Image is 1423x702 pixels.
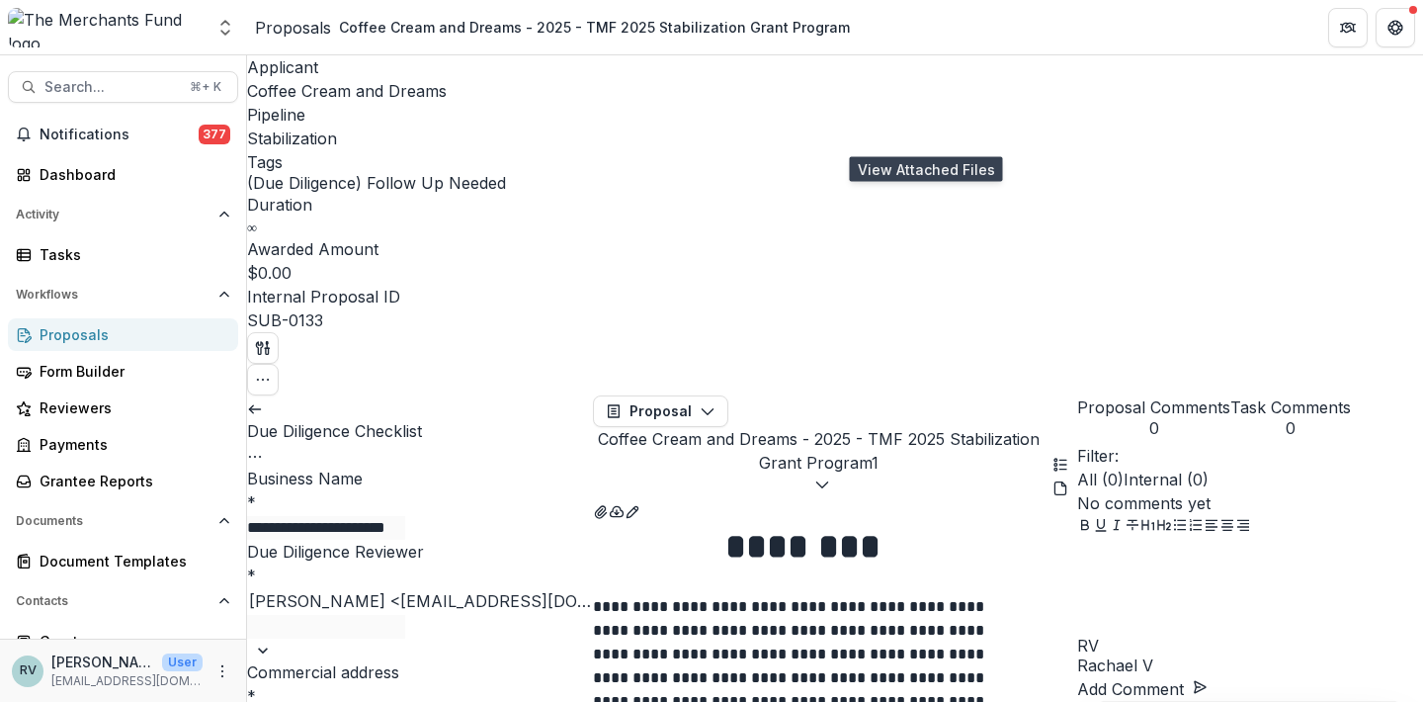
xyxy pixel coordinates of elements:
[40,397,222,418] div: Reviewers
[247,308,323,332] p: SUB-0133
[1093,515,1109,539] button: Underline
[1077,444,1423,468] p: Filter:
[1077,515,1093,539] button: Bold
[1077,395,1230,438] button: Proposal Comments
[1077,470,1124,489] span: All ( 0 )
[247,81,447,101] a: Coffee Cream and Dreams
[16,594,210,608] span: Contacts
[16,208,210,221] span: Activity
[1328,8,1368,47] button: Partners
[247,467,593,490] p: Business Name
[40,471,222,491] div: Grantee Reports
[247,193,1423,217] p: Duration
[40,127,199,143] span: Notifications
[8,355,238,388] a: Form Builder
[1077,677,1208,701] button: Add Comment
[8,465,238,497] a: Grantee Reports
[1230,419,1351,438] span: 0
[1172,515,1188,539] button: Bullet List
[8,392,238,424] a: Reviewers
[1052,451,1068,475] button: Plaintext view
[1077,638,1423,654] div: Rachael Viscidy
[1052,475,1068,498] button: PDF view
[1077,654,1423,677] p: Rachael V
[51,672,203,690] p: [EMAIL_ADDRESS][DOMAIN_NAME]
[40,324,222,345] div: Proposals
[40,164,222,185] div: Dashboard
[186,76,225,98] div: ⌘ + K
[1124,470,1209,489] span: Internal ( 0 )
[8,505,238,537] button: Open Documents
[247,217,257,237] p: ∞
[8,119,238,150] button: Notifications377
[247,285,1423,308] p: Internal Proposal ID
[247,540,593,564] p: Due Diligence Reviewer
[8,238,238,271] a: Tasks
[40,244,222,265] div: Tasks
[8,199,238,230] button: Open Activity
[8,428,238,461] a: Payments
[8,318,238,351] a: Proposals
[1156,515,1172,539] button: Heading 2
[1230,395,1351,438] button: Task Comments
[1125,515,1140,539] button: Strike
[1077,491,1423,515] p: No comments yet
[1109,515,1125,539] button: Italicize
[1140,515,1156,539] button: Heading 1
[593,395,728,427] button: Proposal
[40,434,222,455] div: Payments
[162,654,203,671] p: User
[16,288,210,302] span: Workflows
[1188,515,1204,539] button: Ordered List
[211,8,239,47] button: Open entity switcher
[8,158,238,191] a: Dashboard
[40,551,222,571] div: Document Templates
[247,419,593,443] h3: Due Diligence Checklist
[8,585,238,617] button: Open Contacts
[8,279,238,310] button: Open Workflows
[247,443,263,467] button: Options
[247,237,1423,261] p: Awarded Amount
[247,150,1423,174] p: Tags
[20,664,37,677] div: Rachael Viscidy
[249,589,591,613] div: [PERSON_NAME] <[EMAIL_ADDRESS][DOMAIN_NAME]>
[1235,515,1251,539] button: Align Right
[44,79,178,96] span: Search...
[40,361,222,382] div: Form Builder
[1376,8,1415,47] button: Get Help
[593,498,609,522] button: View Attached Files
[247,55,1423,79] p: Applicant
[8,545,238,577] a: Document Templates
[625,498,640,522] button: Edit as form
[1219,515,1235,539] button: Align Center
[210,659,234,683] button: More
[247,127,337,150] p: Stabilization
[51,652,154,672] p: [PERSON_NAME]
[247,174,506,193] span: (Due Diligence) Follow Up Needed
[1204,515,1219,539] button: Align Left
[16,514,210,528] span: Documents
[593,427,1045,498] button: Coffee Cream and Dreams - 2025 - TMF 2025 Stabilization Grant Program1
[339,17,850,38] div: Coffee Cream and Dreams - 2025 - TMF 2025 Stabilization Grant Program
[255,13,858,42] nav: breadcrumb
[8,71,238,103] button: Search...
[1077,419,1230,438] span: 0
[8,8,204,47] img: The Merchants Fund logo
[8,625,238,658] a: Grantees
[40,631,222,652] div: Grantees
[247,103,1423,127] p: Pipeline
[199,125,230,144] span: 377
[255,16,331,40] a: Proposals
[247,660,593,684] p: Commercial address
[247,261,292,285] p: $0.00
